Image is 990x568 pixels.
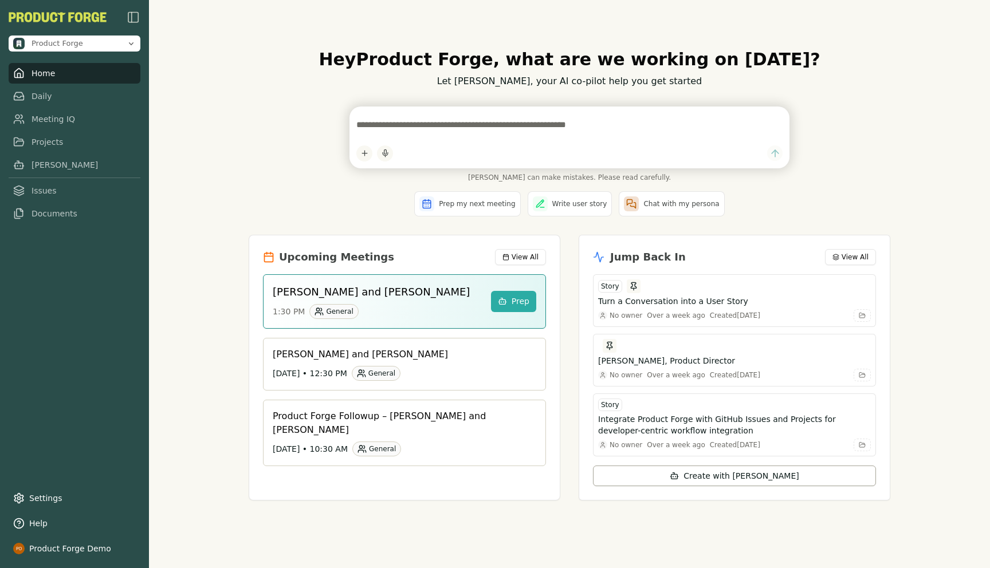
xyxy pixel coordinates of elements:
button: Turn a Conversation into a User Story [598,295,871,307]
span: No owner [610,440,642,449]
button: Create with [PERSON_NAME] [593,466,876,486]
img: profile [13,543,25,554]
a: Issues [9,180,140,201]
button: Chat with my persona [619,191,724,216]
button: Help [9,513,140,534]
a: [PERSON_NAME] and [PERSON_NAME]1:30 PMGeneralPrep [263,274,546,329]
img: Product Forge [9,12,107,22]
span: Create with [PERSON_NAME] [683,470,799,482]
button: View All [825,249,876,265]
button: Add content to chat [356,145,372,161]
div: [DATE] • 12:30 PM [273,366,527,381]
button: Start dictation [377,145,393,161]
button: PF-Logo [9,12,107,22]
a: Product Forge Followup – [PERSON_NAME] and [PERSON_NAME][DATE] • 10:30 AMGeneral [263,400,546,466]
div: Over a week ago [647,311,705,320]
h3: [PERSON_NAME] and [PERSON_NAME] [273,348,527,361]
div: General [352,441,401,456]
span: [PERSON_NAME] can make mistakes. Please read carefully. [349,173,789,182]
span: Product Forge [32,38,83,49]
span: Prep my next meeting [439,199,515,208]
img: Product Forge [13,38,25,49]
button: Prep my next meeting [414,191,520,216]
span: Prep [512,295,529,307]
div: Created [DATE] [710,311,760,320]
span: Chat with my persona [643,199,719,208]
a: Settings [9,488,140,508]
img: sidebar [127,10,140,24]
span: No owner [610,311,642,320]
a: Meeting IQ [9,109,140,129]
div: Story [598,399,622,411]
a: [PERSON_NAME] and [PERSON_NAME][DATE] • 12:30 PMGeneral [263,338,546,391]
button: Write user story [528,191,612,216]
a: Documents [9,203,140,224]
span: Write user story [552,199,607,208]
button: Send message [767,145,783,161]
p: Let [PERSON_NAME], your AI co-pilot help you get started [249,74,890,88]
h3: [PERSON_NAME] and [PERSON_NAME] [273,284,482,299]
button: [PERSON_NAME], Product Director [598,355,871,366]
span: View All [842,253,869,262]
h1: Hey Product Forge , what are we working on [DATE]? [249,49,890,70]
a: Projects [9,132,140,152]
button: Open organization switcher [9,35,140,52]
h3: Turn a Conversation into a User Story [598,295,748,307]
div: Over a week ago [647,440,705,449]
a: Home [9,63,140,84]
button: Integrate Product Forge with GitHub Issues and Projects for developer-centric workflow integration [598,413,871,436]
div: Created [DATE] [710,440,760,449]
div: 1:30 PM [273,304,482,319]
h3: Product Forge Followup – [PERSON_NAME] and [PERSON_NAME] [273,409,527,437]
span: View All [512,253,539,262]
div: Over a week ago [647,370,705,380]
div: General [309,304,358,319]
span: No owner [610,370,642,380]
div: Created [DATE] [710,370,760,380]
h2: Jump Back In [610,249,686,265]
div: Story [598,280,622,293]
button: View All [495,249,546,265]
a: Daily [9,86,140,107]
button: Product Forge Demo [9,538,140,559]
div: General [352,366,400,381]
h3: [PERSON_NAME], Product Director [598,355,735,366]
a: [PERSON_NAME] [9,155,140,175]
div: [DATE] • 10:30 AM [273,441,527,456]
h2: Upcoming Meetings [279,249,394,265]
